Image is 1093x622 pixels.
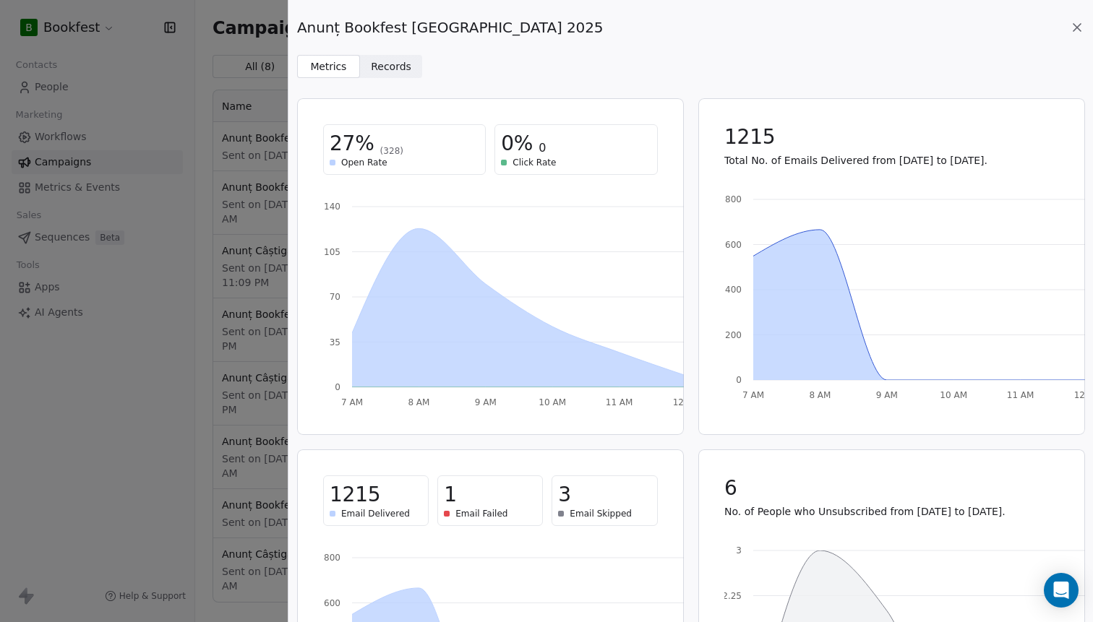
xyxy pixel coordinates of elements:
tspan: 105 [324,247,340,257]
tspan: 9 AM [875,390,897,400]
span: Open Rate [341,157,387,168]
span: 0% [501,131,533,157]
tspan: 800 [324,553,340,563]
tspan: 70 [330,292,340,302]
tspan: 0 [335,382,340,392]
tspan: 11 AM [606,397,633,407]
p: No. of People who Unsubscribed from [DATE] to [DATE]. [724,504,1059,519]
span: Email Failed [455,508,507,519]
span: Anunț Bookfest [GEOGRAPHIC_DATA] 2025 [297,17,603,38]
span: Email Delivered [341,508,410,519]
span: Email Skipped [570,508,632,519]
div: Open Intercom Messenger [1044,573,1079,608]
tspan: 8 AM [408,397,429,407]
tspan: 12 PM [673,397,700,407]
span: 1215 [724,124,775,150]
tspan: 400 [725,285,742,295]
tspan: 10 AM [539,397,566,407]
tspan: 2.25 [722,591,742,601]
tspan: 10 AM [940,390,967,400]
tspan: 200 [725,330,742,340]
span: 3 [558,482,571,508]
tspan: 8 AM [809,390,831,400]
tspan: 9 AM [475,397,497,407]
tspan: 140 [324,202,340,212]
tspan: 35 [330,337,340,347]
tspan: 0 [736,375,742,385]
span: 1215 [330,482,380,508]
tspan: 800 [725,194,742,204]
tspan: 3 [736,545,742,556]
tspan: 11 AM [1006,390,1034,400]
span: 27% [330,131,374,157]
tspan: 600 [324,598,340,608]
tspan: 7 AM [341,397,363,407]
span: 6 [724,475,737,501]
span: Records [371,59,411,74]
tspan: 7 AM [742,390,763,400]
p: Total No. of Emails Delivered from [DATE] to [DATE]. [724,153,1059,168]
span: Click Rate [513,157,556,168]
span: (328) [380,145,403,157]
tspan: 600 [725,240,742,250]
div: 0 [501,131,651,157]
span: 1 [444,482,457,508]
